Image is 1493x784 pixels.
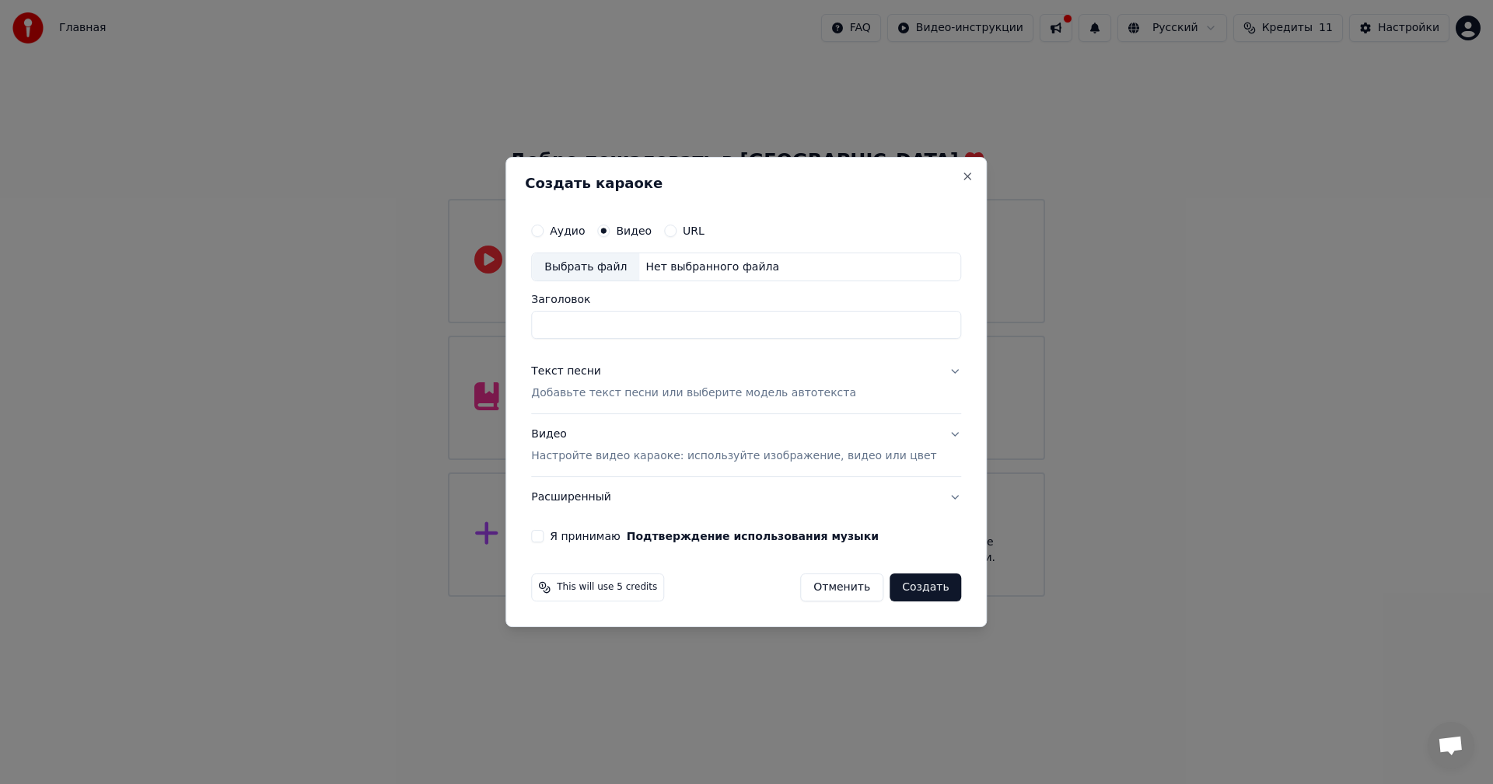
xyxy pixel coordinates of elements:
label: Аудио [550,225,585,236]
div: Видео [531,427,936,465]
h2: Создать караоке [525,176,967,190]
label: Заголовок [531,294,961,305]
label: URL [683,225,705,236]
p: Настройте видео караоке: используйте изображение, видео или цвет [531,448,936,464]
button: Создать [890,573,961,601]
div: Выбрать файл [532,253,639,281]
button: ВидеоНастройте видео караоке: используйте изображение, видео или цвет [531,415,961,477]
button: Текст песниДобавьте текст песни или выберите модель автотекста [531,352,961,414]
button: Я принимаю [627,531,879,542]
label: Видео [616,225,652,236]
div: Нет выбранного файла [639,260,785,275]
label: Я принимаю [550,531,879,542]
button: Расширенный [531,477,961,517]
div: Текст песни [531,364,601,380]
span: This will use 5 credits [557,581,657,594]
p: Добавьте текст песни или выберите модель автотекста [531,386,856,402]
button: Отменить [800,573,883,601]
